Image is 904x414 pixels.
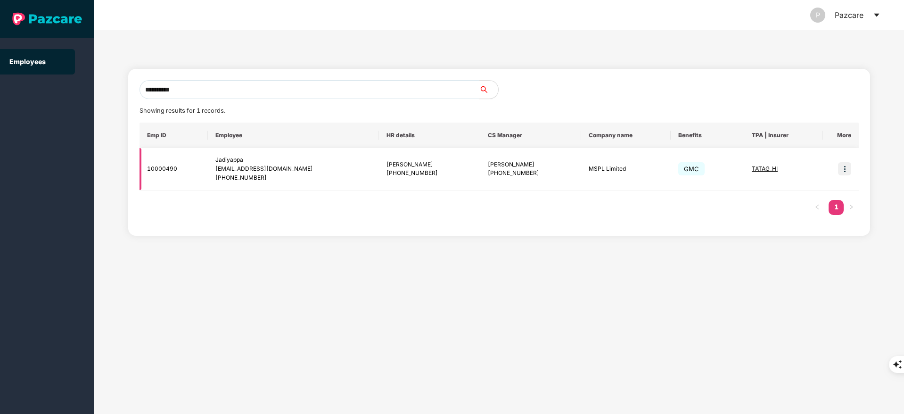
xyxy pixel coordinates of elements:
div: [PERSON_NAME] [488,160,574,169]
th: Benefits [671,123,744,148]
span: caret-down [873,11,880,19]
td: MSPL Limited [581,148,671,190]
span: search [479,86,498,93]
th: More [823,123,859,148]
a: Employees [9,58,46,66]
span: TATAG_HI [752,165,778,172]
th: Emp ID [140,123,208,148]
div: [EMAIL_ADDRESS][DOMAIN_NAME] [215,165,371,174]
li: Next Page [844,200,859,215]
td: 10000490 [140,148,208,190]
span: P [816,8,820,23]
div: [PERSON_NAME] [386,160,472,169]
a: 1 [829,200,844,214]
li: 1 [829,200,844,215]
div: [PHONE_NUMBER] [488,169,574,178]
th: Employee [208,123,379,148]
button: left [810,200,825,215]
th: CS Manager [480,123,581,148]
button: right [844,200,859,215]
img: icon [838,162,851,175]
div: [PHONE_NUMBER] [215,174,371,182]
span: GMC [678,162,705,175]
div: [PHONE_NUMBER] [386,169,472,178]
span: Showing results for 1 records. [140,107,225,114]
div: Jadiyappa [215,156,371,165]
li: Previous Page [810,200,825,215]
span: right [848,204,854,210]
th: TPA | Insurer [744,123,823,148]
th: Company name [581,123,671,148]
th: HR details [379,123,480,148]
span: left [814,204,820,210]
button: search [479,80,499,99]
